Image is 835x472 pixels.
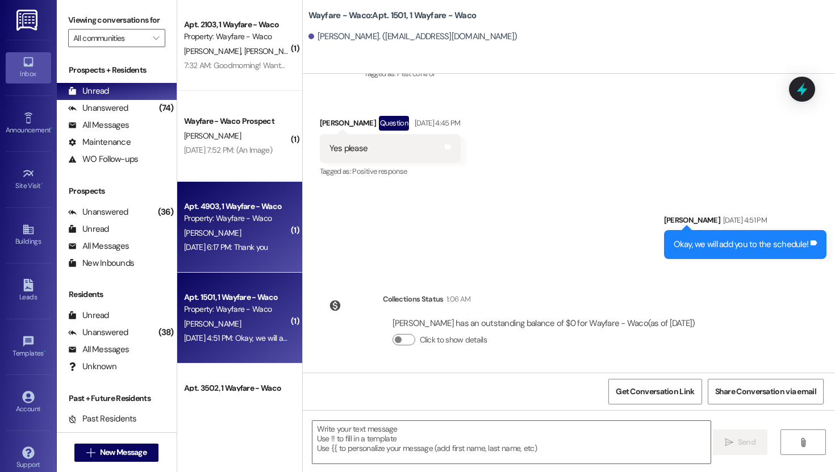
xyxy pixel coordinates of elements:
div: Property: Wayfare - Waco [184,212,289,224]
div: Property: Wayfare - Waco [184,303,289,315]
div: WO Follow-ups [68,153,138,165]
a: Account [6,387,51,418]
label: Viewing conversations for [68,11,165,29]
i:  [725,438,733,447]
div: Okay, we will add you to the schedule! [674,239,809,250]
div: Unanswered [68,206,128,218]
a: Site Visit • [6,164,51,195]
button: New Message [74,444,158,462]
div: Future Residents [68,430,145,442]
a: Templates • [6,332,51,362]
b: Wayfare - Waco: Apt. 1501, 1 Wayfare - Waco [308,10,477,22]
div: [PERSON_NAME] [320,116,461,134]
button: Share Conversation via email [708,379,824,404]
div: New Inbounds [68,257,134,269]
div: [DATE] 4:51 PM: Okay, we will add you to the schedule! [184,333,361,343]
div: [DATE] 6:17 PM: Thank you [184,242,268,252]
span: New Message [100,446,147,458]
span: Positive response [352,166,407,176]
div: Wayfare - Waco Prospect [184,115,289,127]
span: • [41,180,43,188]
div: Prospects + Residents [57,64,177,76]
span: Share Conversation via email [715,386,816,398]
div: Prospects [57,185,177,197]
span: [PERSON_NAME] [184,319,241,329]
div: Unknown [68,361,116,373]
div: All Messages [68,119,129,131]
div: Maintenance [68,136,131,148]
div: Apt. 4903, 1 Wayfare - Waco [184,201,289,212]
img: ResiDesk Logo [16,10,40,31]
div: All Messages [68,240,129,252]
span: • [51,124,52,132]
a: Buildings [6,220,51,250]
div: Past Residents [68,413,137,425]
div: Tagged as: [320,163,461,179]
a: Leads [6,275,51,306]
div: Apt. 2103, 1 Wayfare - Waco [184,19,289,31]
div: Question [379,116,409,130]
label: Click to show details [420,334,487,346]
span: • [44,348,45,356]
div: Residents [57,289,177,300]
span: Send [738,436,755,448]
div: Unread [68,85,109,97]
span: [PERSON_NAME] [244,46,300,56]
a: Inbox [6,52,51,83]
div: (36) [155,203,177,221]
div: Unread [68,223,109,235]
div: Yes please [329,143,368,154]
div: All Messages [68,344,129,356]
div: 7:32 AM: Goodmorning! Wanted to let yall know there are multiple dog stations out of bags [184,60,482,70]
div: [DATE] 7:52 PM: (An Image) [184,145,272,155]
span: Pest control [397,69,434,78]
i:  [153,34,159,43]
div: Apt. 3502, 1 Wayfare - Waco [184,382,289,394]
input: All communities [73,29,147,47]
button: Get Conversation Link [608,379,702,404]
div: Tagged as: [364,65,826,82]
div: (74) [156,99,177,117]
div: Unread [68,310,109,321]
i:  [86,448,95,457]
span: [PERSON_NAME] [184,131,241,141]
div: [PERSON_NAME]. ([EMAIL_ADDRESS][DOMAIN_NAME]) [308,31,517,43]
span: [PERSON_NAME] [184,228,241,238]
span: Get Conversation Link [616,386,694,398]
div: (38) [156,324,177,341]
div: Past + Future Residents [57,392,177,404]
div: [PERSON_NAME] [664,214,827,230]
div: 1:06 AM [444,293,470,305]
span: [PERSON_NAME] [184,46,244,56]
div: [DATE] 4:51 PM [720,214,767,226]
i:  [799,438,807,447]
div: Collections Status [383,293,444,305]
button: Send [713,429,768,455]
div: [DATE] 4:45 PM [412,117,461,129]
div: Apt. 1501, 1 Wayfare - Waco [184,291,289,303]
div: [PERSON_NAME] has an outstanding balance of $0 for Wayfare - Waco (as of [DATE]) [393,318,695,329]
div: Property: Wayfare - Waco [184,31,289,43]
div: Unanswered [68,102,128,114]
div: Unanswered [68,327,128,339]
